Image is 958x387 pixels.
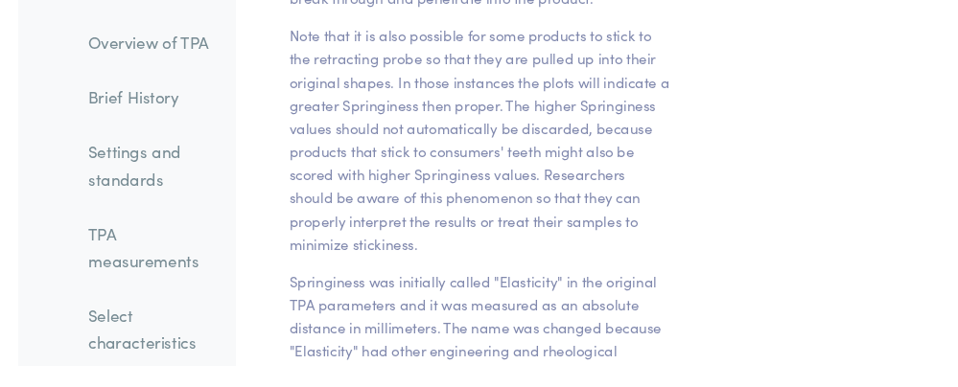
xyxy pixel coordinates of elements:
a: TPA measurements [79,226,249,298]
a: Settings and standards [79,139,249,211]
a: Brief History [79,81,249,125]
a: Overview of TPA [79,23,249,67]
a: Select characteristics [79,312,249,384]
p: Note that it is also possible for some products to stick to the retracting probe so that they are... [307,26,710,271]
